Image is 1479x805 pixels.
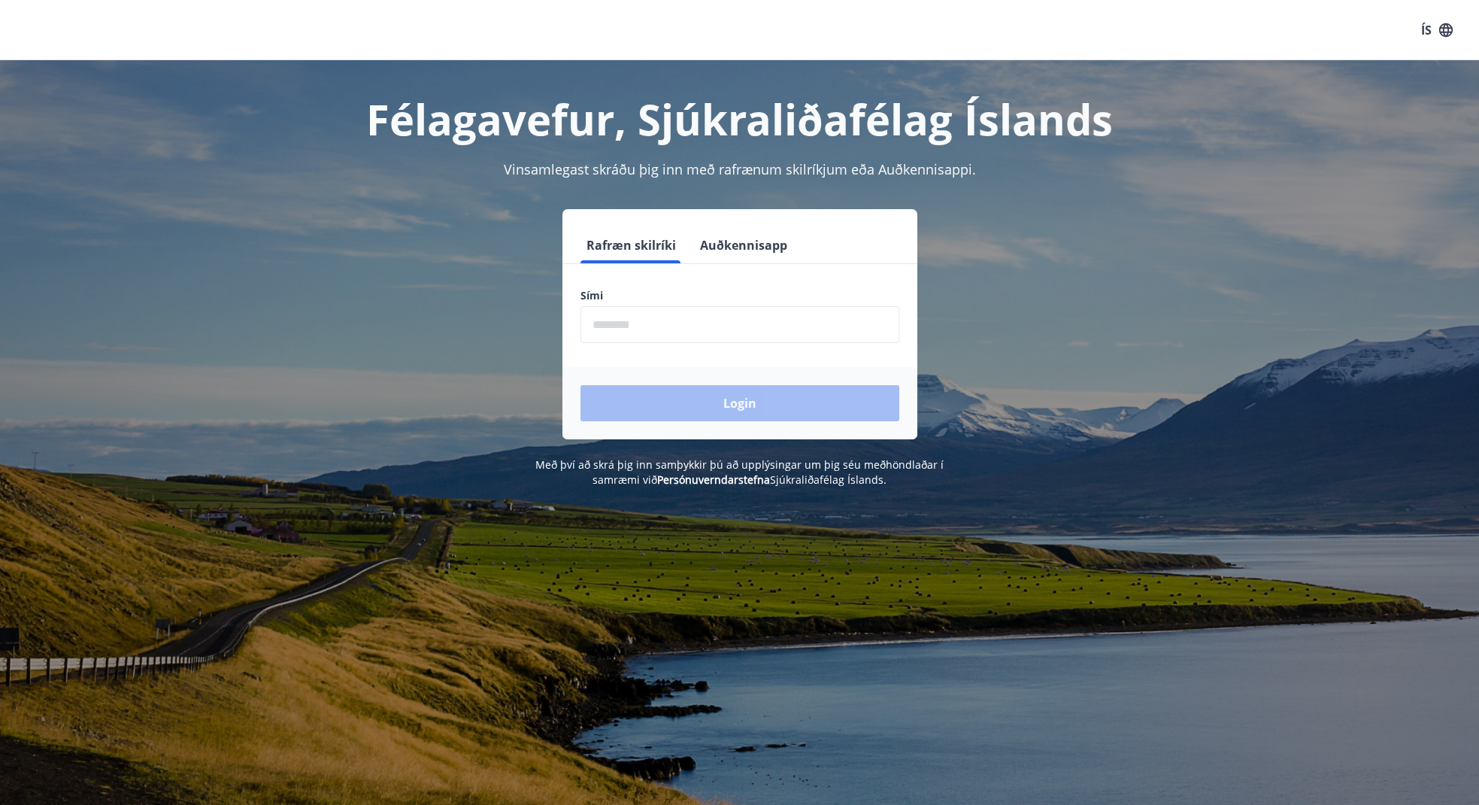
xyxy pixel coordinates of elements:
[580,227,682,263] button: Rafræn skilríki
[694,227,793,263] button: Auðkennisapp
[535,457,944,487] span: Með því að skrá þig inn samþykkir þú að upplýsingar um þig séu meðhöndlaðar í samræmi við Sjúkral...
[1413,17,1461,44] button: ÍS
[217,90,1263,147] h1: Félagavefur, Sjúkraliðafélag Íslands
[657,472,770,487] a: Persónuverndarstefna
[580,288,899,303] label: Sími
[504,160,976,178] span: Vinsamlegast skráðu þig inn með rafrænum skilríkjum eða Auðkennisappi.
